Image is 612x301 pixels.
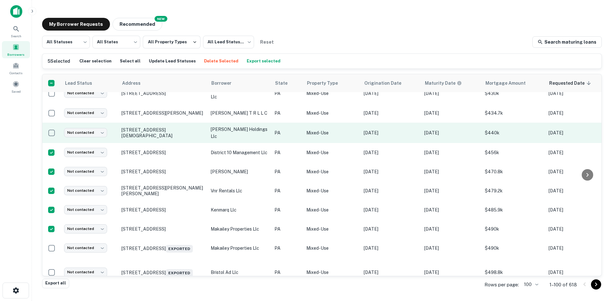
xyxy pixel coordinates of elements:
span: Search [11,33,21,39]
p: [STREET_ADDRESS][DEMOGRAPHIC_DATA] [121,127,204,139]
a: Contacts [2,60,30,77]
div: 100 [521,280,539,289]
th: Mortgage Amount [482,74,545,92]
div: Not contacted [64,148,107,157]
button: All Property Types [143,36,200,48]
p: [DATE] [364,168,418,175]
p: makailey properties llc [211,245,268,252]
p: $498.8k [485,269,542,276]
p: [STREET_ADDRESS][PERSON_NAME] [121,110,204,116]
p: [DATE] [364,110,418,117]
p: Mixed-Use [306,206,357,213]
button: Delete Selected [202,56,240,66]
button: My Borrower Requests [42,18,110,31]
p: $456k [485,149,542,156]
button: Export selected [245,56,282,66]
span: State [275,79,296,87]
p: Mixed-Use [306,168,357,175]
p: [DATE] [549,168,603,175]
p: $430k [485,90,542,97]
button: Update Lead Statuses [147,56,197,66]
p: district 10 management llc [211,149,268,156]
p: PA [274,168,300,175]
p: [PERSON_NAME] [211,168,268,175]
p: $485.9k [485,206,542,213]
button: Clear selection [78,56,113,66]
p: Mixed-Use [306,149,357,156]
div: All Statuses [42,34,90,50]
p: [DATE] [424,90,478,97]
p: bristol ad llc [211,269,268,276]
div: Not contacted [64,128,107,137]
p: PA [274,269,300,276]
th: Borrower [208,74,271,92]
p: [DATE] [424,168,478,175]
div: Not contacted [64,186,107,195]
span: Exported [166,269,193,277]
span: Borrowers [7,52,25,57]
span: Mortgage Amount [485,79,534,87]
p: kenmarq llc [211,206,268,213]
p: [DATE] [424,226,478,233]
p: 1–100 of 618 [550,281,577,289]
p: Mixed-Use [306,226,357,233]
span: Address [122,79,149,87]
button: Reset [257,36,277,48]
p: [DATE] [549,129,603,136]
th: Property Type [303,74,361,92]
p: Mixed-Use [306,269,357,276]
span: Borrower [211,79,240,87]
a: Borrowers [2,41,30,58]
p: PA [274,187,300,194]
img: capitalize-icon.png [10,5,22,18]
p: [DATE] [424,269,478,276]
button: Recommended [113,18,162,31]
div: Not contacted [64,108,107,118]
p: vnr rentals llc [211,187,268,194]
p: [STREET_ADDRESS] [121,268,204,277]
p: [PERSON_NAME] t r l l c [211,110,268,117]
span: Origination Date [364,79,410,87]
p: [DATE] [424,187,478,194]
span: Requested Date [549,79,593,87]
p: PA [274,90,300,97]
p: [STREET_ADDRESS] [121,90,204,96]
p: [DATE] [424,129,478,136]
th: Address [118,74,208,92]
p: $479.2k [485,187,542,194]
p: [DATE] [424,149,478,156]
p: [DATE] [424,206,478,213]
div: Not contacted [64,224,107,233]
h6: Maturity Date [425,80,455,87]
a: Search maturing loans [532,36,602,48]
p: Mixed-Use [306,110,357,117]
p: [DATE] [364,206,418,213]
p: [STREET_ADDRESS] [121,150,204,155]
p: [DATE] [364,187,418,194]
p: [DATE] [549,90,603,97]
th: Lead Status [61,74,118,92]
span: Maturity dates displayed may be estimated. Please contact the lender for the most accurate maturi... [425,80,470,87]
p: [DATE] [364,245,418,252]
p: [DATE] [549,226,603,233]
p: [STREET_ADDRESS] [121,169,204,175]
p: [DATE] [549,269,603,276]
iframe: Chat Widget [580,250,612,281]
p: Rows per page: [484,281,519,289]
p: $490k [485,245,542,252]
p: [STREET_ADDRESS] [121,207,204,213]
h6: 5 Selected [47,58,70,65]
div: All States [92,34,140,50]
p: Mixed-Use [306,129,357,136]
p: [DATE] [424,110,478,117]
button: Go to next page [591,279,601,290]
p: [DATE] [364,269,418,276]
p: $434.7k [485,110,542,117]
p: Mixed-Use [306,245,357,252]
p: [STREET_ADDRESS][PERSON_NAME][PERSON_NAME] [121,185,204,197]
div: NEW [155,16,167,22]
th: Requested Date [545,74,606,92]
div: Not contacted [64,89,107,98]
